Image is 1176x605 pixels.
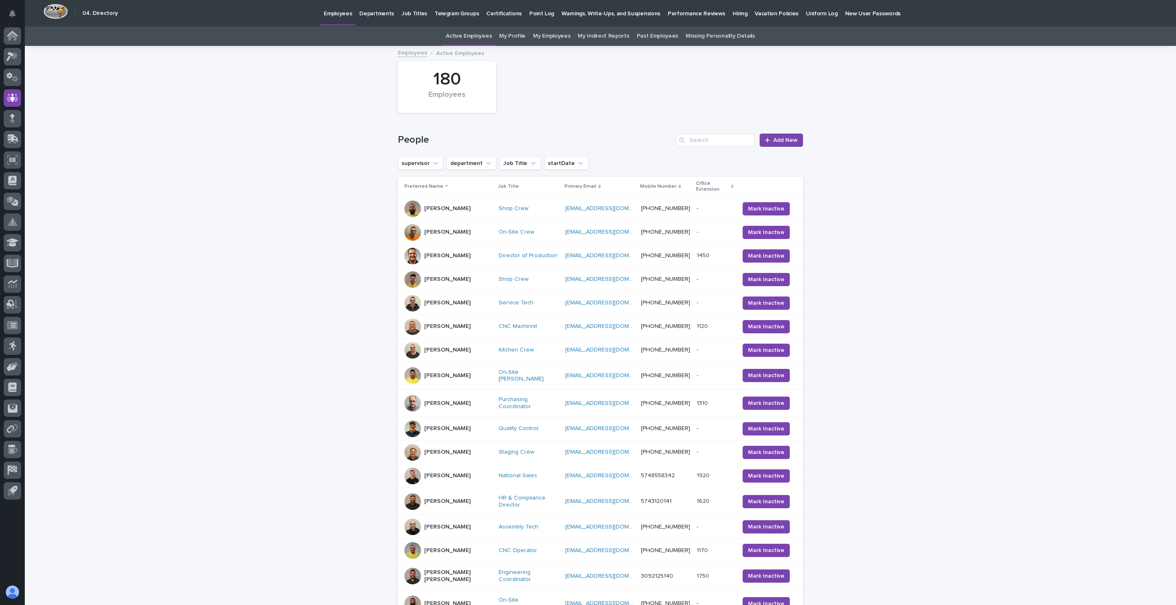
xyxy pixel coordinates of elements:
a: My Indirect Reports [578,26,629,46]
a: [PHONE_NUMBER] [641,253,690,258]
button: Mark Inactive [743,273,790,286]
tr: [PERSON_NAME]Shop Crew [EMAIL_ADDRESS][DOMAIN_NAME] [PHONE_NUMBER]-- Mark Inactive [398,197,803,220]
span: Mark Inactive [748,299,784,307]
p: [PERSON_NAME] [424,276,471,283]
h1: People [398,134,673,146]
button: Mark Inactive [743,520,790,533]
a: My Employees [533,26,570,46]
a: [EMAIL_ADDRESS][DOMAIN_NAME] [565,449,659,455]
a: [PHONE_NUMBER] [641,229,690,235]
span: Mark Inactive [748,228,784,237]
span: Mark Inactive [748,205,784,213]
a: [EMAIL_ADDRESS][DOMAIN_NAME] [565,498,659,504]
a: [PHONE_NUMBER] [641,206,690,211]
button: Mark Inactive [743,297,790,310]
p: - [697,423,700,432]
a: [EMAIL_ADDRESS][DOMAIN_NAME] [565,473,659,478]
span: Mark Inactive [748,346,784,354]
a: 3092125140 [641,573,673,579]
p: - [697,522,700,531]
a: 5743120141 [641,498,672,504]
p: - [697,298,700,306]
a: 5748558342 [641,473,675,478]
a: My Profile [499,26,526,46]
tr: [PERSON_NAME]National Sales [EMAIL_ADDRESS][DOMAIN_NAME] 574855834219201920 Mark Inactive [398,464,803,488]
tr: [PERSON_NAME]Kitchen Crew [EMAIL_ADDRESS][DOMAIN_NAME] [PHONE_NUMBER]-- Mark Inactive [398,338,803,362]
a: [PHONE_NUMBER] [641,426,690,431]
a: Assembly Tech [499,524,538,531]
a: Missing Personality Details [686,26,755,46]
button: Mark Inactive [743,369,790,382]
a: [EMAIL_ADDRESS][DOMAIN_NAME] [565,347,659,353]
button: Mark Inactive [743,226,790,239]
a: Active Employees [446,26,492,46]
a: Quality Control [499,425,538,432]
span: Mark Inactive [748,472,784,480]
p: [PERSON_NAME] [424,449,471,456]
p: 1120 [697,321,710,330]
a: [PHONE_NUMBER] [641,276,690,282]
button: Mark Inactive [743,422,790,435]
span: Mark Inactive [748,448,784,457]
span: Add New [773,137,798,143]
tr: [PERSON_NAME]CNC Operator [EMAIL_ADDRESS][DOMAIN_NAME] [PHONE_NUMBER]11701170 Mark Inactive [398,539,803,562]
a: [PHONE_NUMBER] [641,300,690,306]
p: [PERSON_NAME] [424,425,471,432]
a: [EMAIL_ADDRESS][DOMAIN_NAME] [565,276,659,282]
a: [EMAIL_ADDRESS][DOMAIN_NAME] [565,253,659,258]
p: [PERSON_NAME] [424,229,471,236]
img: Workspace Logo [43,4,68,19]
p: 1750 [697,571,711,580]
tr: [PERSON_NAME]Director of Production [EMAIL_ADDRESS][DOMAIN_NAME] [PHONE_NUMBER]14501450 Mark Inac... [398,244,803,268]
a: HR & Compliance Director [499,495,559,509]
a: [EMAIL_ADDRESS][DOMAIN_NAME] [565,229,659,235]
tr: [PERSON_NAME]On-Site [PERSON_NAME] [EMAIL_ADDRESS][DOMAIN_NAME] [PHONE_NUMBER]-- Mark Inactive [398,362,803,390]
a: [PHONE_NUMBER] [641,323,690,329]
p: [PERSON_NAME] [424,372,471,379]
span: Mark Inactive [748,399,784,407]
a: National Sales [499,472,537,479]
button: Mark Inactive [743,320,790,333]
input: Search [676,134,755,147]
tr: [PERSON_NAME]Service Tech [EMAIL_ADDRESS][DOMAIN_NAME] [PHONE_NUMBER]-- Mark Inactive [398,291,803,315]
a: [EMAIL_ADDRESS][DOMAIN_NAME] [565,400,659,406]
p: - [697,371,700,379]
button: Mark Inactive [743,495,790,508]
span: Mark Inactive [748,572,784,580]
p: [PERSON_NAME] [424,524,471,531]
a: [EMAIL_ADDRESS][DOMAIN_NAME] [565,206,659,211]
p: - [697,203,700,212]
p: [PERSON_NAME] [424,323,471,330]
span: Mark Inactive [748,497,784,506]
a: CNC Machinist [499,323,537,330]
tr: [PERSON_NAME]On-Site Crew [EMAIL_ADDRESS][DOMAIN_NAME] [PHONE_NUMBER]-- Mark Inactive [398,220,803,244]
button: Notifications [4,5,21,22]
p: [PERSON_NAME] [424,205,471,212]
p: Preferred Name [404,182,443,191]
a: [PHONE_NUMBER] [641,548,690,553]
tr: [PERSON_NAME]Quality Control [EMAIL_ADDRESS][DOMAIN_NAME] [PHONE_NUMBER]-- Mark Inactive [398,417,803,440]
a: [PHONE_NUMBER] [641,524,690,530]
p: 1920 [697,471,711,479]
span: Mark Inactive [748,425,784,433]
tr: [PERSON_NAME]Assembly Tech [EMAIL_ADDRESS][DOMAIN_NAME] [PHONE_NUMBER]-- Mark Inactive [398,515,803,539]
p: 1620 [697,496,711,505]
p: - [697,345,700,354]
p: - [697,274,700,283]
span: Mark Inactive [748,371,784,380]
p: [PERSON_NAME] [424,498,471,505]
a: [EMAIL_ADDRESS][DOMAIN_NAME] [565,300,659,306]
p: [PERSON_NAME] [PERSON_NAME] [424,569,492,583]
a: On-Site [PERSON_NAME] [499,369,559,383]
p: 1450 [697,251,711,259]
a: [PHONE_NUMBER] [641,400,690,406]
p: - [697,447,700,456]
a: CNC Operator [499,547,537,554]
button: users-avatar [4,583,21,601]
p: [PERSON_NAME] [424,299,471,306]
button: supervisor [398,157,443,170]
a: [PHONE_NUMBER] [641,449,690,455]
p: [PERSON_NAME] [424,347,471,354]
span: Mark Inactive [748,546,784,555]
